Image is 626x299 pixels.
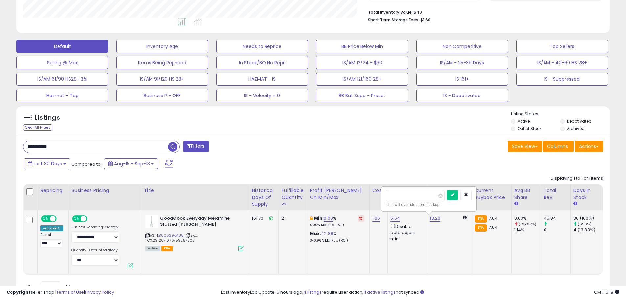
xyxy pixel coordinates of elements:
[310,215,364,227] div: %
[23,124,52,131] div: Clear All Filters
[310,187,367,201] div: Profit [PERSON_NAME] on Min/Max
[551,175,603,182] div: Displaying 1 to 1 of 1 items
[475,187,509,201] div: Current Buybox Price
[116,89,208,102] button: Business P - OFF
[145,233,198,243] span: | SKU: 1.CS.231207.076753257503
[307,184,369,210] th: The percentage added to the cost of goods (COGS) that forms the calculator for Min & Max prices.
[16,73,108,86] button: IS/AM 61/90 HS28+ 3%
[416,40,508,53] button: Non Competitive
[7,289,31,295] strong: Copyright
[24,158,70,169] button: Last 30 Days
[310,230,321,237] b: Max:
[35,113,60,122] h5: Listings
[40,233,63,247] div: Preset:
[281,187,304,201] div: Fulfillable Quantity
[316,89,408,102] button: BB But Supp - Preset
[516,40,608,53] button: Top Sellers
[573,201,577,207] small: Days In Stock.
[144,187,246,194] div: Title
[578,222,592,227] small: (650%)
[573,215,600,221] div: 30 (100%)
[416,73,508,86] button: IS 161+
[114,160,150,167] span: Aug-15 - Sep-13
[252,215,273,221] div: 161.70
[573,187,597,201] div: Days In Stock
[489,224,498,230] span: 7.64
[71,248,119,253] label: Quantity Discount Strategy:
[216,56,308,69] button: In Stock/BO No Repri
[368,10,413,15] b: Total Inventory Value:
[303,289,322,295] a: 4 listings
[183,141,209,152] button: Filters
[216,40,308,53] button: Needs to Reprice
[16,40,108,53] button: Default
[511,111,610,117] p: Listing States:
[603,215,625,221] div: 9%
[575,141,603,152] button: Actions
[416,56,508,69] button: IS/AM - 25-39 Days
[56,289,84,295] a: Terms of Use
[71,225,119,230] label: Business Repricing Strategy:
[221,289,619,296] div: Last InventoryLab Update: 5 hours ago, require user action, not synced.
[310,231,364,243] div: %
[42,216,50,222] span: ON
[516,56,608,69] button: IS/AM - 40-60 HS 28+
[321,230,333,237] a: 42.88
[281,215,302,221] div: 21
[104,158,158,169] button: Aug-15 - Sep-13
[390,223,422,242] div: Disable auto adjust min
[216,73,308,86] button: HAZMAT - IS
[28,284,75,290] span: Show: entries
[519,222,536,227] small: (-97.37%)
[159,233,184,238] a: B00629KAU8
[514,227,541,233] div: 1.14%
[420,17,430,23] span: $1.60
[116,73,208,86] button: IS/AM 91/120 HS 28+
[73,216,81,222] span: ON
[85,289,114,295] a: Privacy Policy
[430,215,440,222] a: 13.20
[368,8,598,16] li: $40
[475,224,487,232] small: FBA
[86,216,97,222] span: OFF
[363,289,396,295] a: 11 active listings
[216,89,308,102] button: IS - Velocity = 0
[314,215,324,221] b: Min:
[544,227,570,233] div: 0
[145,246,160,251] span: All listings currently available for purchase on Amazon
[489,215,498,221] span: 7.64
[543,141,574,152] button: Columns
[160,215,240,229] b: GoodCook Everyday Melamine Slotted [PERSON_NAME]
[475,215,487,223] small: FBA
[40,187,66,194] div: Repricing
[40,225,63,231] div: Amazon AI
[145,215,244,250] div: ASIN:
[544,215,570,221] div: 45.84
[316,40,408,53] button: BB Price Below Min
[372,187,385,194] div: Cost
[368,17,419,23] b: Short Term Storage Fees:
[544,187,568,201] div: Total Rev.
[514,201,518,207] small: Avg BB Share.
[16,89,108,102] button: Hazmat - Tag
[518,118,530,124] label: Active
[514,215,541,221] div: 0.03%
[516,73,608,86] button: IS - Suppressed
[324,215,333,222] a: 0.00
[386,202,472,208] div: This will override store markup
[567,118,591,124] label: Deactivated
[16,56,108,69] button: Selling @ Max
[56,216,66,222] span: OFF
[145,215,158,228] img: 21zBW70++9L._SL40_.jpg
[390,215,400,222] a: 5.64
[310,238,364,243] p: 340.96% Markup (ROI)
[508,141,542,152] button: Save View
[71,161,102,167] span: Compared to:
[71,187,138,194] div: Business Pricing
[116,56,208,69] button: Items Being Repriced
[514,187,538,201] div: Avg BB Share
[310,223,364,227] p: 0.00% Markup (ROI)
[252,187,276,208] div: Historical Days Of Supply
[416,89,508,102] button: IS - Deactivated
[567,126,585,131] label: Archived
